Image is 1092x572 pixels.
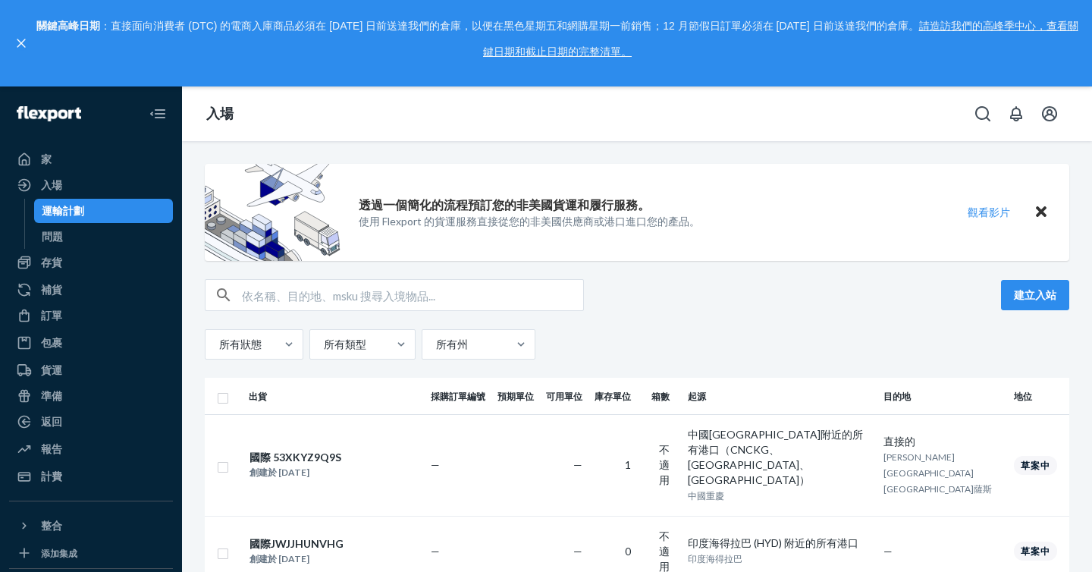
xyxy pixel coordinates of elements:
font: ：直接面向消費者 (DTC) 的電商入庫商品必須在 [DATE] 日前送達我們的倉庫，以便在黑色星期五和網購星期一前銷售；12 月節假日訂單必須在 [DATE] 日前送達我們的倉庫。 [100,20,918,32]
font: 草案中 [1021,460,1050,471]
a: 家 [9,147,173,171]
a: 添加集成 [9,544,173,562]
font: 關鍵高峰日期 [36,20,100,32]
font: 計費 [41,470,62,482]
font: 貨運 [41,363,62,376]
button: 關閉， [14,36,29,51]
font: — [431,458,440,471]
font: — [431,545,440,558]
font: 中國[GEOGRAPHIC_DATA]附近的所有港口（CNCKG、[GEOGRAPHIC_DATA]、[GEOGRAPHIC_DATA]） [688,428,863,486]
ol: 麵包屑 [194,93,246,137]
font: 入場 [41,178,62,191]
a: 請造訪我們的高峰季中心，查看關鍵日期和截止日期的完整清單。 [483,20,1078,58]
font: 整合 [41,519,62,532]
font: 目的地 [883,391,911,403]
button: 關閉導航 [143,99,173,129]
font: 家 [41,152,52,165]
font: 國際 53XKYZ9Q9S [249,451,341,464]
font: 可用單位 [546,391,582,403]
font: 問題 [42,230,63,243]
a: 問題 [34,225,174,249]
font: 運輸計劃 [42,204,84,217]
font: 添加集成 [41,548,77,559]
font: 補貨 [41,283,62,296]
font: [PERSON_NAME][GEOGRAPHIC_DATA][GEOGRAPHIC_DATA]薩斯 [883,451,992,495]
font: 草案中 [1021,545,1050,557]
font: 採購訂單編號 [431,391,485,403]
font: 國際JWJJHUNVHG [249,537,344,550]
font: 出貨 [249,391,267,403]
font: 創建於 [DATE] [249,467,309,478]
font: — [573,458,582,471]
a: 返回 [9,410,173,434]
font: 使用 Flexport 的貨運服務直接從您的非美國供應商或港口進口您的產品。 [359,215,700,228]
input: 依名稱、目的地、msku 搜尋入境物品... [242,280,583,310]
a: 計費 [9,464,173,489]
img: Flexport 標誌 [17,106,81,121]
font: 不適用 [659,443,670,486]
font: 準備 [41,389,62,402]
a: 報告 [9,437,173,461]
font: 預期單位 [497,391,534,403]
font: 中國重慶 [688,490,724,501]
font: — [573,545,582,558]
button: 建立入站 [1001,280,1069,310]
button: 關閉 [1031,202,1051,224]
input: 所有類型 [322,337,324,352]
font: 報告 [41,442,62,455]
a: 包裹 [9,331,173,355]
a: 準備 [9,384,173,408]
font: 起源 [688,391,706,403]
font: 透過一個簡化的流程預訂您的非美國貨運和履行服務。 [359,197,650,212]
font: 印度海得拉巴 [688,553,742,564]
a: 訂單 [9,303,173,328]
font: 1 [625,458,631,471]
font: 直接的 [883,435,915,448]
font: 0 [625,545,631,558]
font: 箱數 [651,391,670,403]
font: 訂單 [41,309,62,322]
a: 補貨 [9,278,173,302]
button: 觀看影片 [949,202,1028,224]
a: 存貨 [9,250,173,275]
font: 印度海得拉巴 (HYD) 附近的所有港口 [688,536,858,549]
font: 庫存單位 [595,391,631,403]
font: 建立入站 [1014,288,1056,301]
a: 入場 [9,173,173,197]
font: 創建於 [DATE] [249,553,309,564]
font: 觀看影片 [968,206,1010,218]
button: 開啟帳戶選單 [1034,99,1065,129]
font: 地位 [1014,391,1032,403]
a: 入場 [206,105,234,122]
input: 所有狀態 [218,337,219,352]
font: 返回 [41,415,62,428]
a: 運輸計劃 [34,199,174,223]
button: 開啟通知 [1001,99,1031,129]
font: 包裹 [41,336,62,349]
a: 貨運 [9,358,173,382]
input: 所有州 [435,337,436,352]
font: — [883,545,893,558]
font: 存貨 [41,256,62,269]
button: 整合 [9,514,173,538]
button: 開啟搜尋框 [968,99,998,129]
